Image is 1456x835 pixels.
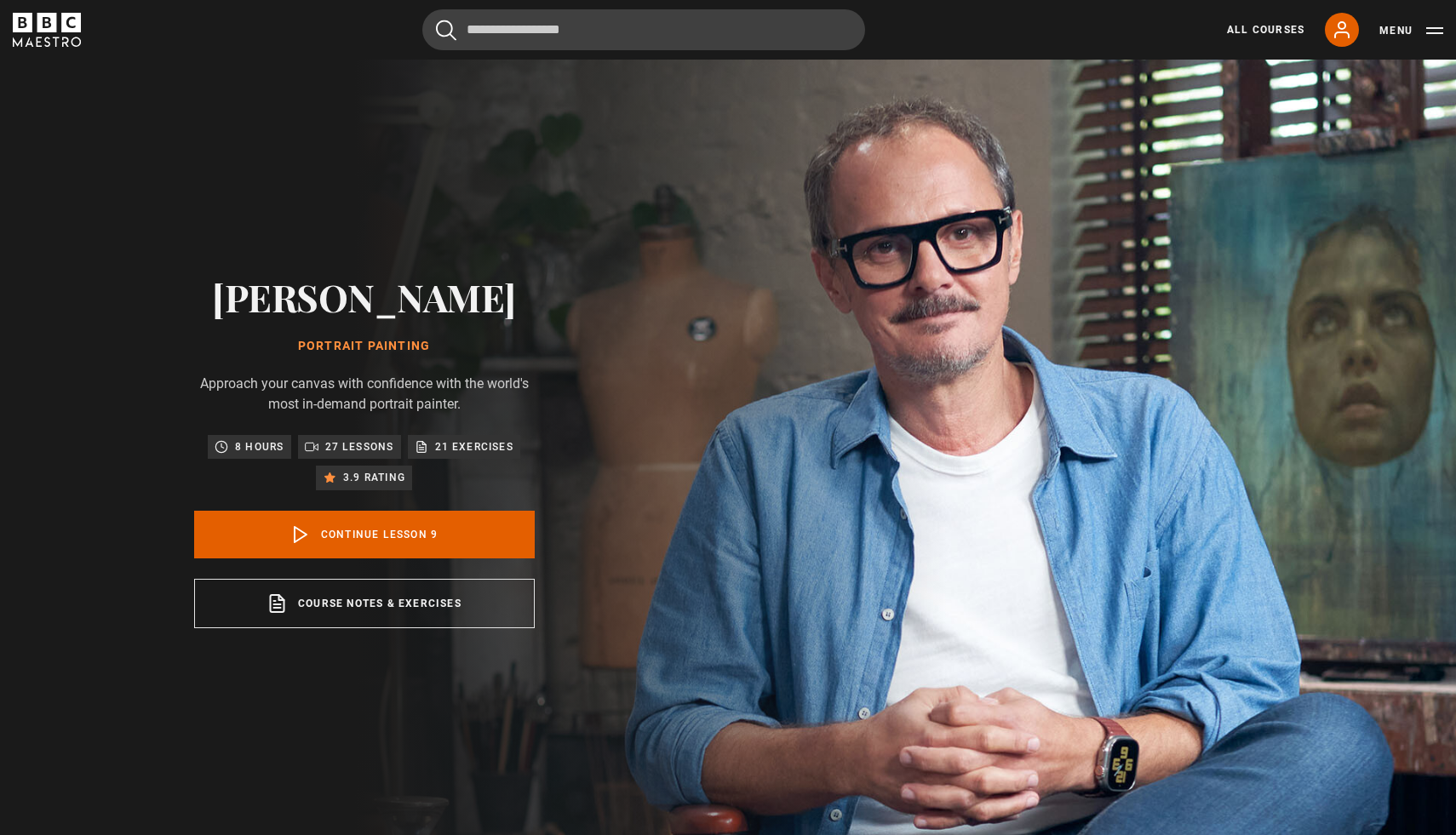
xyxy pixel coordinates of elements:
[436,20,456,41] button: Submit the search query
[1227,22,1304,37] a: All Courses
[194,511,535,558] a: Continue lesson 9
[435,438,513,455] p: 21 exercises
[1379,22,1443,39] button: Toggle navigation
[325,438,394,455] p: 27 lessons
[194,579,535,628] a: Course notes & exercises
[13,13,81,47] svg: BBC Maestro
[194,374,535,415] p: Approach your canvas with confidence with the world's most in-demand portrait painter.
[235,438,284,455] p: 8 hours
[422,9,865,50] input: Search
[194,340,535,353] h1: Portrait Painting
[194,275,535,318] h2: [PERSON_NAME]
[343,469,405,486] p: 3.9 rating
